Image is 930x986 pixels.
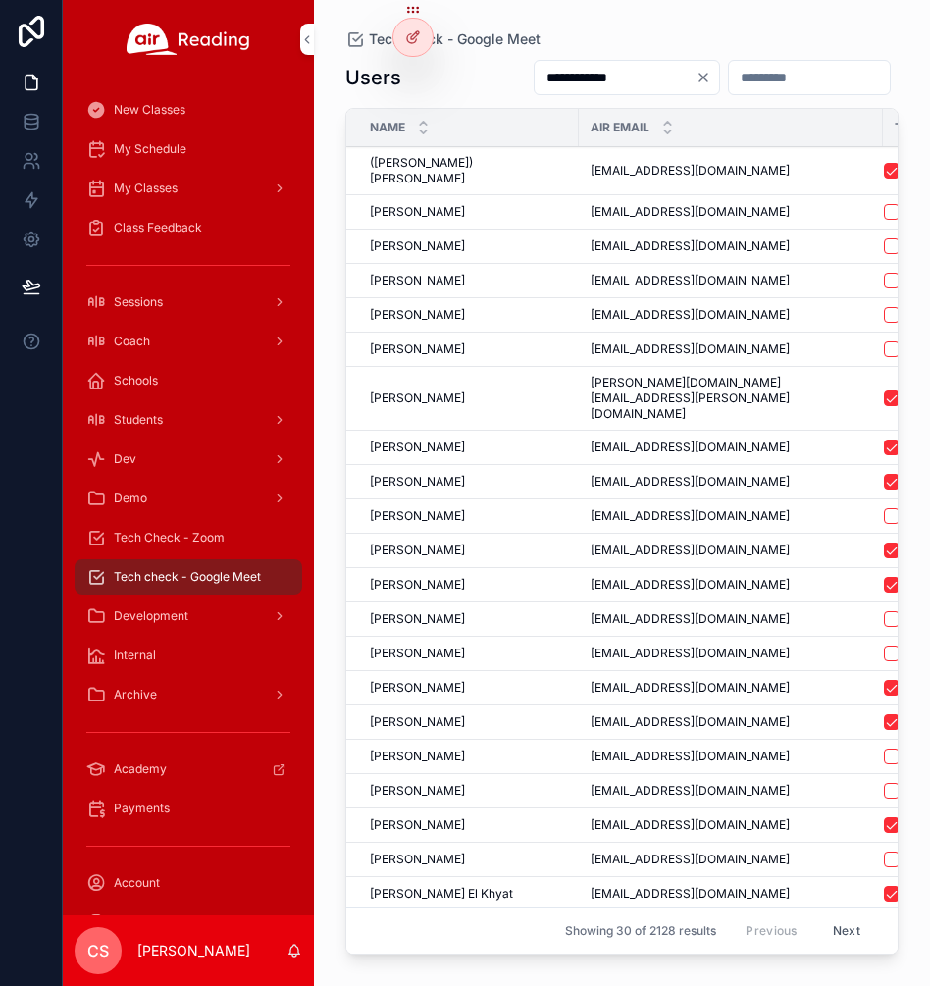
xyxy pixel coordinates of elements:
img: App logo [127,24,250,55]
button: Next [819,915,874,946]
span: [EMAIL_ADDRESS][DOMAIN_NAME] [591,852,790,867]
span: [EMAIL_ADDRESS][DOMAIN_NAME] [591,714,790,730]
span: Tech check - Google Meet [114,569,261,585]
button: Clear [696,70,719,85]
span: New Classes [114,102,185,118]
span: [PERSON_NAME] [370,390,465,406]
span: [PERSON_NAME][DOMAIN_NAME][EMAIL_ADDRESS][PERSON_NAME][DOMAIN_NAME] [591,375,871,422]
span: [PERSON_NAME] [370,341,465,357]
a: Students [75,402,302,438]
span: Schools [114,373,158,389]
span: [EMAIL_ADDRESS][DOMAIN_NAME] [591,577,790,593]
a: Internal [75,638,302,673]
span: [PERSON_NAME] [370,749,465,764]
span: [EMAIL_ADDRESS][DOMAIN_NAME] [591,646,790,661]
a: Development [75,598,302,634]
span: [PERSON_NAME] [370,852,465,867]
a: Sessions [75,285,302,320]
span: [EMAIL_ADDRESS][DOMAIN_NAME] [591,611,790,627]
a: Academy [75,752,302,787]
span: Class Feedback [114,220,202,235]
span: [PERSON_NAME] [370,238,465,254]
p: [PERSON_NAME] [137,941,250,960]
a: My Classes [75,171,302,206]
a: Substitute Applications [75,905,302,940]
span: [EMAIL_ADDRESS][DOMAIN_NAME] [591,749,790,764]
span: [EMAIL_ADDRESS][DOMAIN_NAME] [591,238,790,254]
span: Account [114,875,160,891]
span: Air Email [591,120,649,135]
a: Account [75,865,302,901]
span: [EMAIL_ADDRESS][DOMAIN_NAME] [591,273,790,288]
a: Coach [75,324,302,359]
span: [PERSON_NAME] [370,680,465,696]
h1: Users [345,64,401,91]
span: [EMAIL_ADDRESS][DOMAIN_NAME] [591,474,790,490]
span: Students [114,412,163,428]
span: [PERSON_NAME] [370,440,465,455]
span: [PERSON_NAME] [370,714,465,730]
span: [PERSON_NAME] [370,646,465,661]
a: My Schedule [75,131,302,167]
span: [EMAIL_ADDRESS][DOMAIN_NAME] [591,680,790,696]
span: Internal [114,648,156,663]
span: [PERSON_NAME] [370,474,465,490]
span: Tech check - Google Meet [369,29,541,49]
span: Substitute Applications [114,914,240,930]
span: [PERSON_NAME] [370,783,465,799]
a: Archive [75,677,302,712]
a: Payments [75,791,302,826]
span: [PERSON_NAME] [370,577,465,593]
span: [EMAIL_ADDRESS][DOMAIN_NAME] [591,204,790,220]
span: ([PERSON_NAME]) [PERSON_NAME] [370,155,567,186]
span: [PERSON_NAME] [370,611,465,627]
span: [EMAIL_ADDRESS][DOMAIN_NAME] [591,886,790,902]
span: [PERSON_NAME] [370,273,465,288]
span: [EMAIL_ADDRESS][DOMAIN_NAME] [591,440,790,455]
span: [EMAIL_ADDRESS][DOMAIN_NAME] [591,508,790,524]
a: Tech check - Google Meet [75,559,302,595]
span: [EMAIL_ADDRESS][DOMAIN_NAME] [591,341,790,357]
span: CS [87,939,109,962]
span: Tech Check - Zoom [114,530,225,545]
span: Name [370,120,405,135]
a: Dev [75,441,302,477]
span: Showing 30 of 2128 results [565,923,716,939]
a: Demo [75,481,302,516]
span: [EMAIL_ADDRESS][DOMAIN_NAME] [591,163,790,179]
div: scrollable content [63,78,314,915]
span: [PERSON_NAME] El Khyat [370,886,513,902]
a: Class Feedback [75,210,302,245]
a: Tech Check - Zoom [75,520,302,555]
span: My Schedule [114,141,186,157]
span: Payments [114,801,170,816]
a: Schools [75,363,302,398]
span: [EMAIL_ADDRESS][DOMAIN_NAME] [591,543,790,558]
span: [PERSON_NAME] [370,307,465,323]
span: [EMAIL_ADDRESS][DOMAIN_NAME] [591,307,790,323]
a: Tech check - Google Meet [345,29,541,49]
span: Archive [114,687,157,702]
span: [PERSON_NAME] [370,817,465,833]
span: Academy [114,761,167,777]
span: My Classes [114,181,178,196]
span: Dev [114,451,136,467]
span: [PERSON_NAME] [370,508,465,524]
a: New Classes [75,92,302,128]
span: [EMAIL_ADDRESS][DOMAIN_NAME] [591,783,790,799]
span: Development [114,608,188,624]
span: Coach [114,334,150,349]
span: [PERSON_NAME] [370,543,465,558]
span: [PERSON_NAME] [370,204,465,220]
span: [EMAIL_ADDRESS][DOMAIN_NAME] [591,817,790,833]
span: Demo [114,491,147,506]
span: Sessions [114,294,163,310]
